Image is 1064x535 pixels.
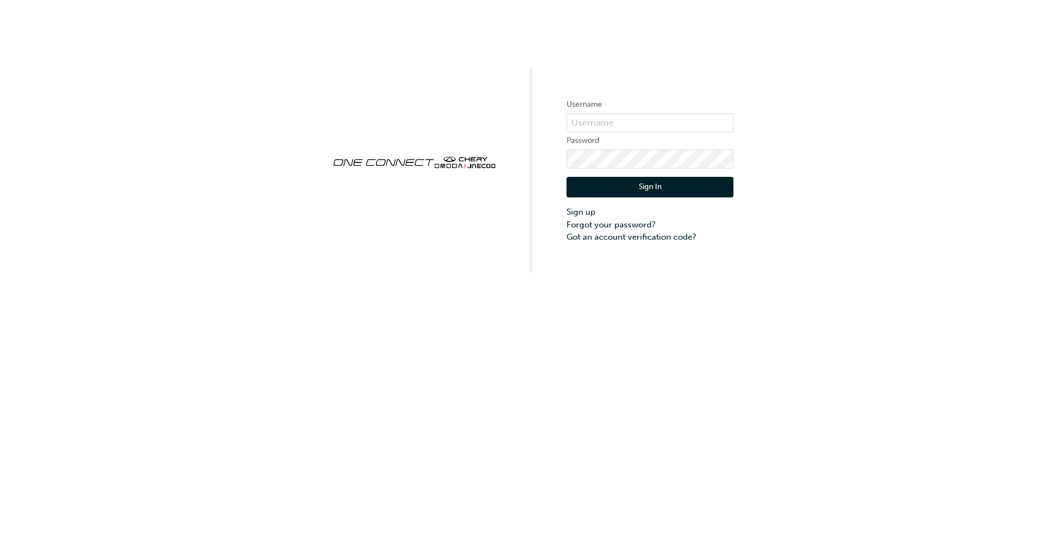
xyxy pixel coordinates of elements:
[567,134,733,147] label: Password
[567,219,733,231] a: Forgot your password?
[567,206,733,219] a: Sign up
[567,177,733,198] button: Sign In
[567,113,733,132] input: Username
[567,98,733,111] label: Username
[331,147,497,176] img: oneconnect
[567,231,733,244] a: Got an account verification code?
